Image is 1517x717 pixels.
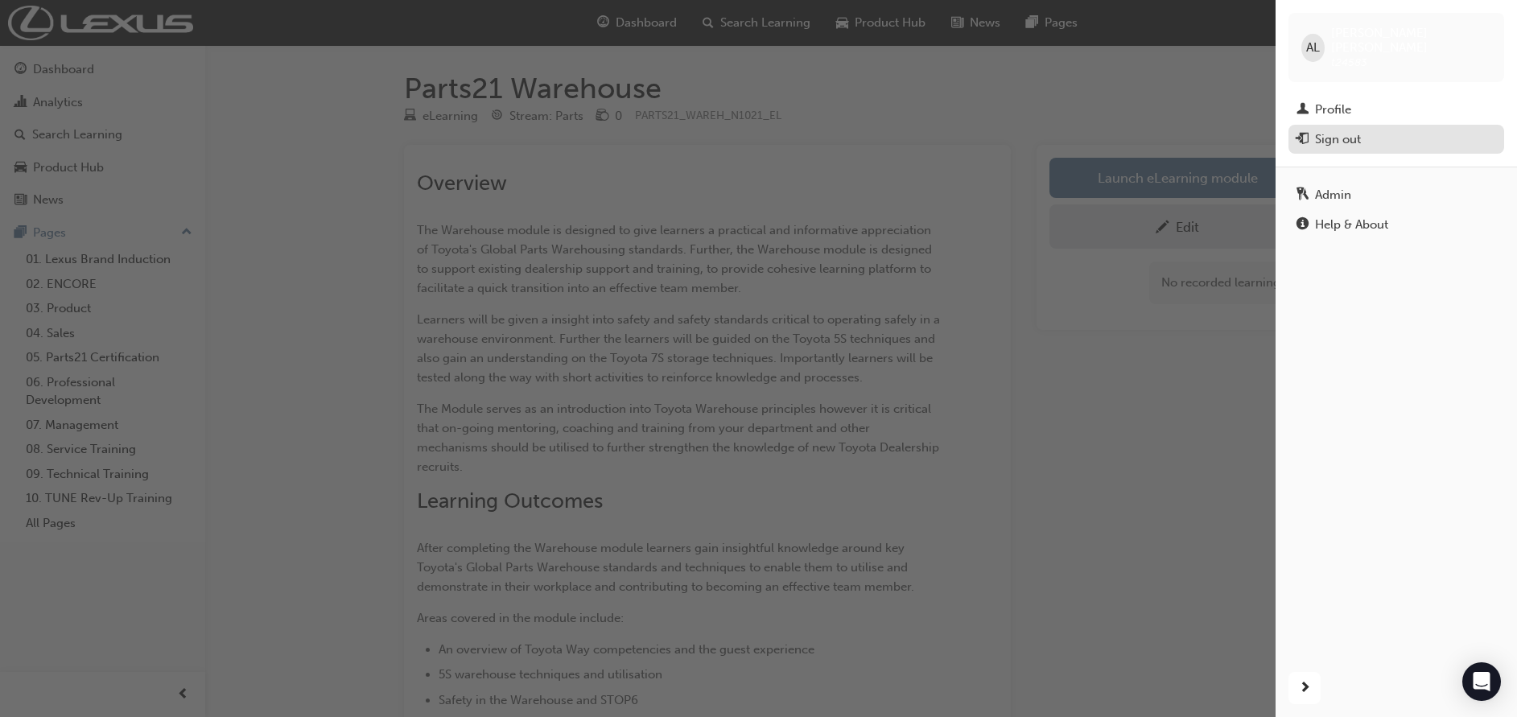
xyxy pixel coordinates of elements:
[1306,39,1320,57] span: AL
[1315,101,1351,119] div: Profile
[1288,125,1504,155] button: Sign out
[1315,216,1388,234] div: Help & About
[1296,133,1309,147] span: exit-icon
[1299,678,1311,698] span: next-icon
[1288,210,1504,240] a: Help & About
[1288,180,1504,210] a: Admin
[1296,218,1309,233] span: info-icon
[1296,103,1309,117] span: man-icon
[1462,662,1501,701] div: Open Intercom Messenger
[1315,186,1351,204] div: Admin
[1288,95,1504,125] a: Profile
[1331,56,1367,69] span: t24583
[1296,188,1309,203] span: keys-icon
[1315,130,1361,149] div: Sign out
[1331,26,1491,55] span: [PERSON_NAME] [PERSON_NAME]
